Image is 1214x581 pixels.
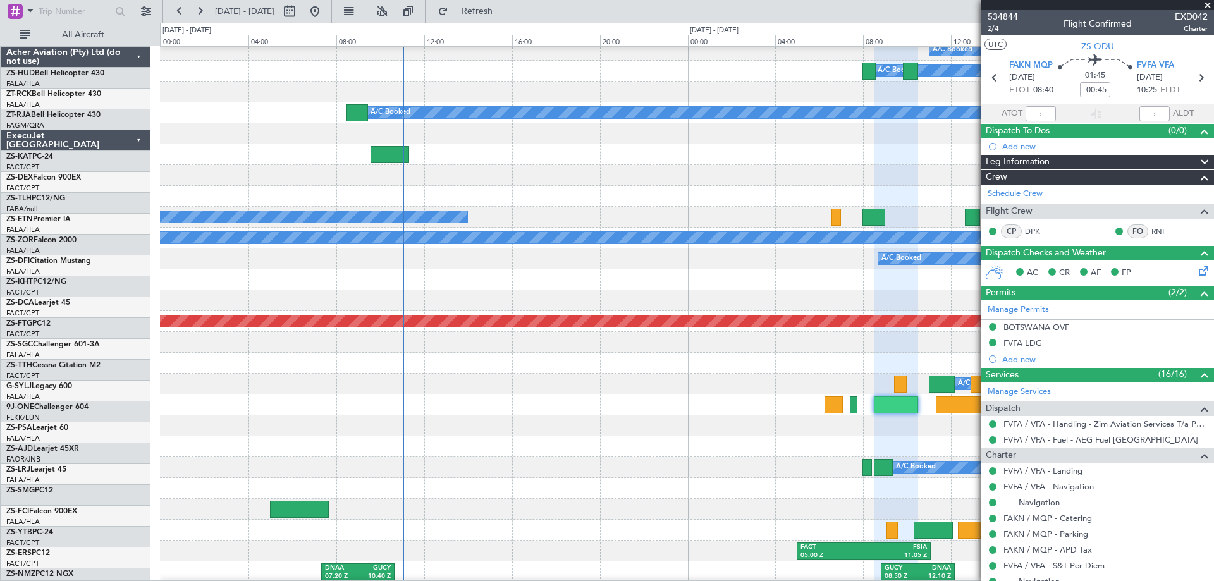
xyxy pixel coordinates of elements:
[6,111,101,119] a: ZT-RJABell Helicopter 430
[6,299,70,307] a: ZS-DCALearjet 45
[325,564,358,573] div: DNAA
[336,35,424,46] div: 08:00
[988,303,1049,316] a: Manage Permits
[6,508,77,515] a: ZS-FCIFalcon 900EX
[986,401,1021,416] span: Dispatch
[986,124,1050,138] span: Dispatch To-Dos
[6,162,39,172] a: FACT/CPT
[6,183,39,193] a: FACT/CPT
[6,424,68,432] a: ZS-PSALearjet 60
[6,475,40,485] a: FALA/HLA
[1003,338,1042,348] div: FVFA LDG
[988,386,1051,398] a: Manage Services
[6,195,32,202] span: ZS-TLH
[1003,529,1088,539] a: FAKN / MQP - Parking
[6,216,33,223] span: ZS-ETN
[1173,107,1194,120] span: ALDT
[1003,434,1198,445] a: FVFA / VFA - Fuel - AEG Fuel [GEOGRAPHIC_DATA]
[1001,224,1022,238] div: CP
[1009,84,1030,97] span: ETOT
[1002,107,1022,120] span: ATOT
[1168,124,1187,137] span: (0/0)
[162,25,211,36] div: [DATE] - [DATE]
[1002,354,1208,365] div: Add new
[986,246,1106,260] span: Dispatch Checks and Weather
[6,466,66,474] a: ZS-LRJLearjet 45
[6,216,71,223] a: ZS-ETNPremier IA
[988,23,1018,34] span: 2/4
[1002,141,1208,152] div: Add new
[6,320,51,327] a: ZS-FTGPC12
[885,564,917,573] div: GUCY
[800,543,864,552] div: FACT
[6,570,73,578] a: ZS-NMZPC12 NGX
[1175,10,1208,23] span: EXD042
[6,70,104,77] a: ZS-HUDBell Helicopter 430
[984,39,1007,50] button: UTC
[6,508,29,515] span: ZS-FCI
[6,309,39,318] a: FACT/CPT
[1064,17,1132,30] div: Flight Confirmed
[358,572,391,581] div: 10:40 Z
[1137,59,1174,72] span: FVFA VFA
[6,413,40,422] a: FLKK/LUN
[988,10,1018,23] span: 534844
[951,35,1039,46] div: 12:00
[6,278,66,286] a: ZS-KHTPC12/NG
[6,434,40,443] a: FALA/HLA
[864,543,927,552] div: FSIA
[6,267,40,276] a: FALA/HLA
[6,403,89,411] a: 9J-ONEChallenger 604
[917,564,950,573] div: DNAA
[988,188,1043,200] a: Schedule Crew
[6,529,53,536] a: ZS-YTBPC-24
[6,424,32,432] span: ZS-PSA
[1081,40,1114,53] span: ZS-ODU
[6,257,91,265] a: ZS-DFICitation Mustang
[1127,224,1148,238] div: FO
[371,103,410,122] div: A/C Booked
[1009,71,1035,84] span: [DATE]
[1137,84,1157,97] span: 10:25
[1158,367,1187,381] span: (16/16)
[958,374,998,393] div: A/C Booked
[1025,226,1053,237] a: DPK
[1033,84,1053,97] span: 08:40
[215,6,274,17] span: [DATE] - [DATE]
[6,100,40,109] a: FALA/HLA
[1003,465,1082,476] a: FVFA / VFA - Landing
[986,368,1019,382] span: Services
[358,564,391,573] div: GUCY
[6,392,40,401] a: FALA/HLA
[1091,267,1101,279] span: AF
[451,7,504,16] span: Refresh
[6,445,79,453] a: ZS-AJDLearjet 45XR
[1003,419,1208,429] a: FVFA / VFA - Handling - Zim Aviation Services T/a Pepeti Commodities
[6,70,35,77] span: ZS-HUD
[6,466,30,474] span: ZS-LRJ
[1003,481,1094,492] a: FVFA / VFA - Navigation
[6,111,31,119] span: ZT-RJA
[6,371,39,381] a: FACT/CPT
[881,249,921,268] div: A/C Booked
[6,341,33,348] span: ZS-SGC
[986,155,1050,169] span: Leg Information
[6,403,34,411] span: 9J-ONE
[6,329,39,339] a: FACT/CPT
[863,35,951,46] div: 08:00
[1003,322,1069,333] div: BOTSWANA OVF
[1003,544,1092,555] a: FAKN / MQP - APD Tax
[6,153,53,161] a: ZS-KATPC-24
[6,362,32,369] span: ZS-TTH
[1175,23,1208,34] span: Charter
[512,35,600,46] div: 16:00
[885,572,917,581] div: 08:50 Z
[6,559,39,568] a: FACT/CPT
[6,570,35,578] span: ZS-NMZ
[6,299,34,307] span: ZS-DCA
[1160,84,1180,97] span: ELDT
[161,35,248,46] div: 00:00
[1059,267,1070,279] span: CR
[878,61,917,80] div: A/C Booked
[6,517,40,527] a: FALA/HLA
